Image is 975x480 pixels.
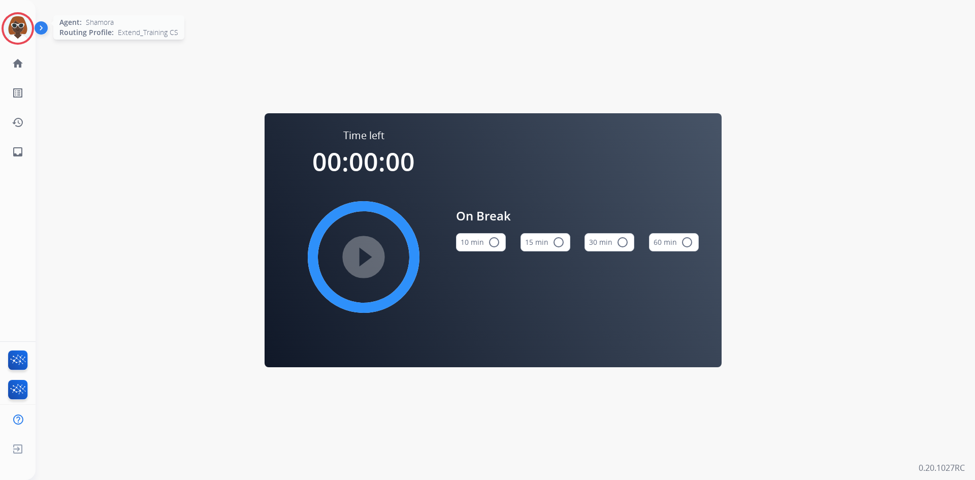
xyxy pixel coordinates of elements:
mat-icon: radio_button_unchecked [681,236,693,248]
span: Shamora [86,17,114,27]
span: Extend_Training CS [118,27,178,38]
mat-icon: radio_button_unchecked [488,236,500,248]
mat-icon: history [12,116,24,129]
button: 15 min [521,233,570,251]
mat-icon: list_alt [12,87,24,99]
p: 0.20.1027RC [919,462,965,474]
span: Agent: [59,17,82,27]
span: Time left [343,129,384,143]
span: 00:00:00 [312,144,415,179]
button: 60 min [649,233,699,251]
mat-icon: radio_button_unchecked [616,236,629,248]
span: Routing Profile: [59,27,114,38]
mat-icon: inbox [12,146,24,158]
mat-icon: home [12,57,24,70]
button: 10 min [456,233,506,251]
img: avatar [4,14,32,43]
button: 30 min [584,233,634,251]
span: On Break [456,207,699,225]
mat-icon: radio_button_unchecked [552,236,565,248]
